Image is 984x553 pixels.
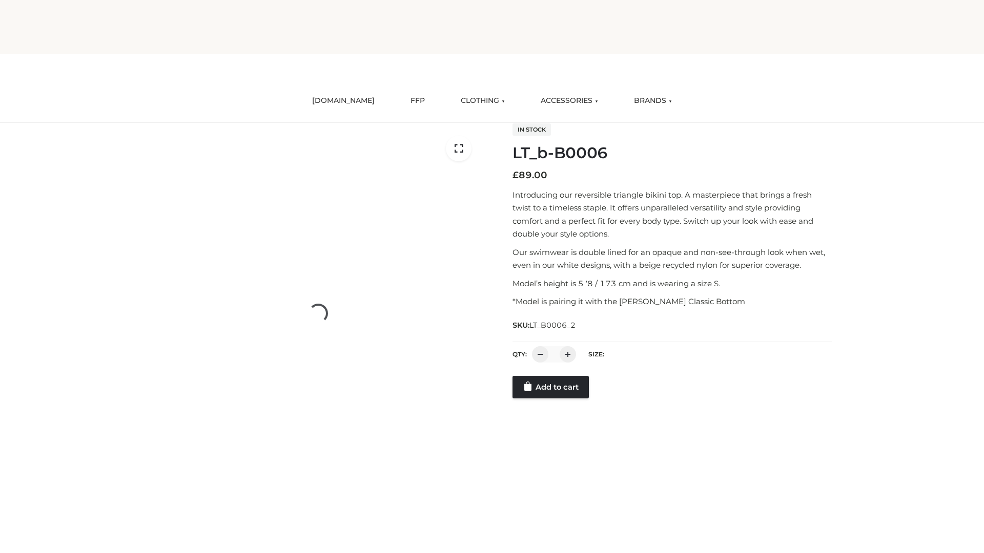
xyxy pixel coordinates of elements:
a: [DOMAIN_NAME] [304,90,382,112]
p: Our swimwear is double lined for an opaque and non-see-through look when wet, even in our white d... [512,246,832,272]
p: Model’s height is 5 ‘8 / 173 cm and is wearing a size S. [512,277,832,290]
label: QTY: [512,350,527,358]
p: *Model is pairing it with the [PERSON_NAME] Classic Bottom [512,295,832,308]
a: FFP [403,90,433,112]
a: BRANDS [626,90,680,112]
span: £ [512,169,519,181]
bdi: 89.00 [512,169,547,181]
a: ACCESSORIES [533,90,606,112]
p: Introducing our reversible triangle bikini top. A masterpiece that brings a fresh twist to a time... [512,188,832,241]
span: LT_B0006_2 [529,321,576,330]
span: In stock [512,123,551,136]
label: Size: [588,350,604,358]
span: SKU: [512,319,577,331]
a: Add to cart [512,376,589,398]
a: CLOTHING [453,90,512,112]
h1: LT_b-B0006 [512,144,832,162]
